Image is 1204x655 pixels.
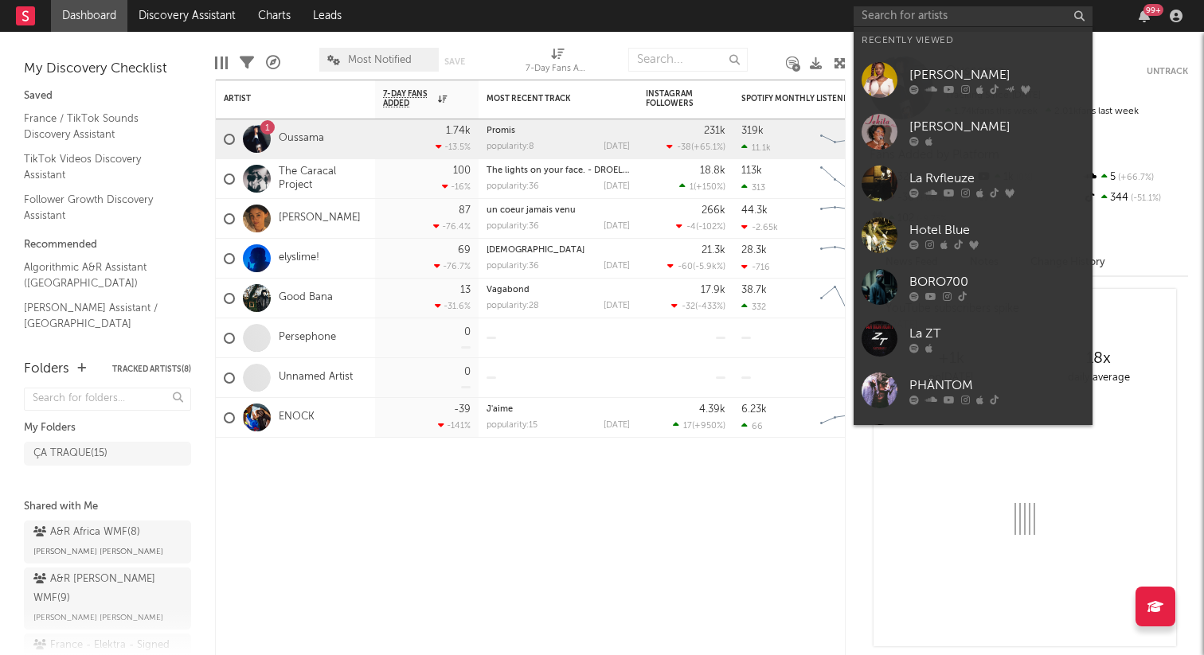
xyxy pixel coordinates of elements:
[667,261,725,271] div: ( )
[487,142,534,151] div: popularity: 8
[487,182,539,191] div: popularity: 36
[854,54,1093,106] a: [PERSON_NAME]
[224,94,343,103] div: Artist
[701,285,725,295] div: 17.9k
[677,143,691,152] span: -38
[741,421,763,431] div: 66
[487,166,663,175] a: The lights on your face. - DROELOE Remix
[1025,349,1172,368] div: 18 x
[433,221,471,232] div: -76.4 %
[741,166,762,176] div: 113k
[702,205,725,216] div: 266k
[741,404,767,415] div: 6.23k
[112,365,191,373] button: Tracked Artists(8)
[813,239,885,279] svg: Chart title
[628,48,748,72] input: Search...
[1147,64,1188,80] button: Untrack
[24,388,191,411] input: Search for folders...
[1082,167,1188,188] div: 5
[854,365,1093,416] a: PHÄNTOM
[679,181,725,192] div: ( )
[460,285,471,295] div: 13
[33,444,107,463] div: ÇA TRAQUE ( 15 )
[854,158,1093,209] a: La Rvfleuze
[458,245,471,255] div: 69
[446,126,471,136] div: 1.74k
[279,331,336,345] a: Persephone
[487,127,630,135] div: Promis
[696,183,723,192] span: +150 %
[438,420,471,431] div: -141 %
[604,142,630,151] div: [DATE]
[694,143,723,152] span: +65.1 %
[683,422,692,431] span: 17
[698,223,723,232] span: -102 %
[690,183,694,192] span: 1
[215,40,228,86] div: Edit Columns
[699,404,725,415] div: 4.39k
[813,199,885,239] svg: Chart title
[741,285,767,295] div: 38.7k
[526,40,589,86] div: 7-Day Fans Added (7-Day Fans Added)
[671,301,725,311] div: ( )
[279,291,333,305] a: Good Bana
[487,166,630,175] div: The lights on your face. - DROELOE Remix
[909,324,1085,343] div: La ZT
[695,263,723,271] span: -5.9k %
[682,302,695,311] span: -32
[854,106,1093,158] a: [PERSON_NAME]
[1082,188,1188,209] div: 344
[862,31,1085,50] div: Recently Viewed
[666,142,725,152] div: ( )
[1139,10,1150,22] button: 99+
[24,520,191,563] a: A&R Africa WMF(8)[PERSON_NAME] [PERSON_NAME]
[487,286,630,294] div: Vagabond
[24,442,191,466] a: ÇA TRAQUE(15)
[442,181,471,192] div: -16 %
[464,367,471,377] div: 0
[459,205,471,216] div: 87
[24,60,191,79] div: My Discovery Checklist
[741,245,767,255] div: 28.3k
[487,405,513,414] a: J'aime
[604,182,630,191] div: [DATE]
[348,55,412,65] span: Most Notified
[813,279,885,318] svg: Chart title
[604,421,630,430] div: [DATE]
[1116,173,1154,182] span: +66.7 %
[454,404,471,415] div: -39
[741,262,770,272] div: -716
[444,57,465,66] button: Save
[676,221,725,232] div: ( )
[24,87,191,106] div: Saved
[487,206,630,215] div: un coeur jamais venu
[854,6,1093,26] input: Search for artists
[854,261,1093,313] a: BORO700
[741,205,768,216] div: 44.3k
[741,182,765,193] div: 313
[854,209,1093,261] a: Hotel Blue
[279,371,353,384] a: Unnamed Artist
[604,262,630,271] div: [DATE]
[33,570,178,608] div: A&R [PERSON_NAME] WMF ( 9 )
[279,212,361,225] a: [PERSON_NAME]
[24,360,69,379] div: Folders
[24,567,191,630] a: A&R [PERSON_NAME] WMF(9)[PERSON_NAME] [PERSON_NAME]
[464,327,471,337] div: 0
[279,251,319,265] a: elyslime!
[487,421,537,430] div: popularity: 15
[909,65,1085,84] div: [PERSON_NAME]
[604,222,630,231] div: [DATE]
[686,223,696,232] span: -4
[909,272,1085,291] div: BORO700
[487,246,584,255] a: [DEMOGRAPHIC_DATA]
[702,245,725,255] div: 21.3k
[741,302,766,312] div: 332
[240,40,254,86] div: Filters
[453,166,471,176] div: 100
[646,89,702,108] div: Instagram Followers
[813,119,885,159] svg: Chart title
[678,263,693,271] span: -60
[487,94,606,103] div: Most Recent Track
[487,127,515,135] a: Promis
